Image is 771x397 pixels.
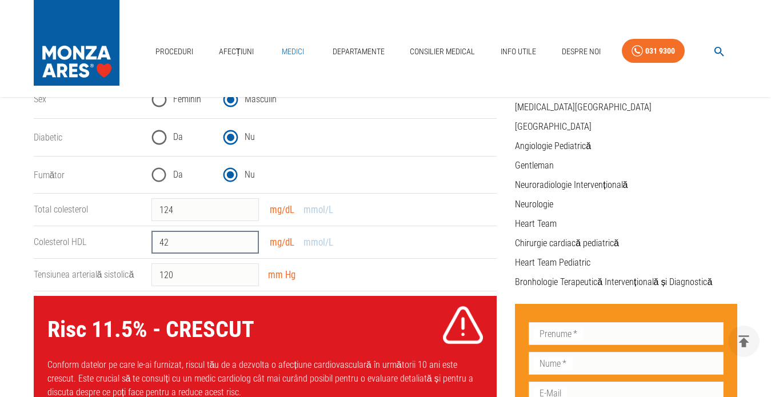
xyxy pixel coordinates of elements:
[151,263,259,286] input: 100 - 200 mm Hg
[515,199,553,210] a: Neurologie
[728,326,760,357] button: delete
[328,40,389,63] a: Departamente
[245,130,255,144] span: Nu
[34,236,86,247] label: Colesterol HDL
[645,44,675,58] div: 031 9300
[275,40,311,63] a: Medici
[515,160,554,171] a: Gentleman
[515,218,557,229] a: Heart Team
[151,198,259,221] input: 150 - 200 mg/dL
[151,86,497,114] div: gender
[515,102,652,113] a: [MEDICAL_DATA][GEOGRAPHIC_DATA]
[405,40,480,63] a: Consilier Medical
[300,234,337,251] button: mmol/L
[496,40,541,63] a: Info Utile
[151,231,259,254] input: 0 - 60 mg/dL
[34,94,46,105] label: Sex
[34,169,143,182] legend: Fumător
[151,123,497,151] div: diabetes
[173,93,201,106] span: Feminin
[173,168,183,182] span: Da
[245,168,255,182] span: Nu
[34,269,134,280] label: Tensiunea arterială sistolică
[47,312,254,347] p: Risc 11.5 % - CRESCUT
[34,204,88,215] label: Total colesterol
[515,257,590,268] a: Heart Team Pediatric
[300,202,337,218] button: mmol/L
[515,121,592,132] a: [GEOGRAPHIC_DATA]
[151,161,497,189] div: smoking
[443,305,483,345] img: Low CVD Risk icon
[515,179,628,190] a: Neuroradiologie Intervențională
[245,93,277,106] span: Masculin
[214,40,259,63] a: Afecțiuni
[34,131,143,144] legend: Diabetic
[515,276,712,287] a: Bronhologie Terapeutică Intervențională și Diagnostică
[557,40,605,63] a: Despre Noi
[151,40,198,63] a: Proceduri
[515,238,619,248] a: Chirurgie cardiacă pediatrică
[173,130,183,144] span: Da
[515,141,591,151] a: Angiologie Pediatrică
[622,39,685,63] a: 031 9300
